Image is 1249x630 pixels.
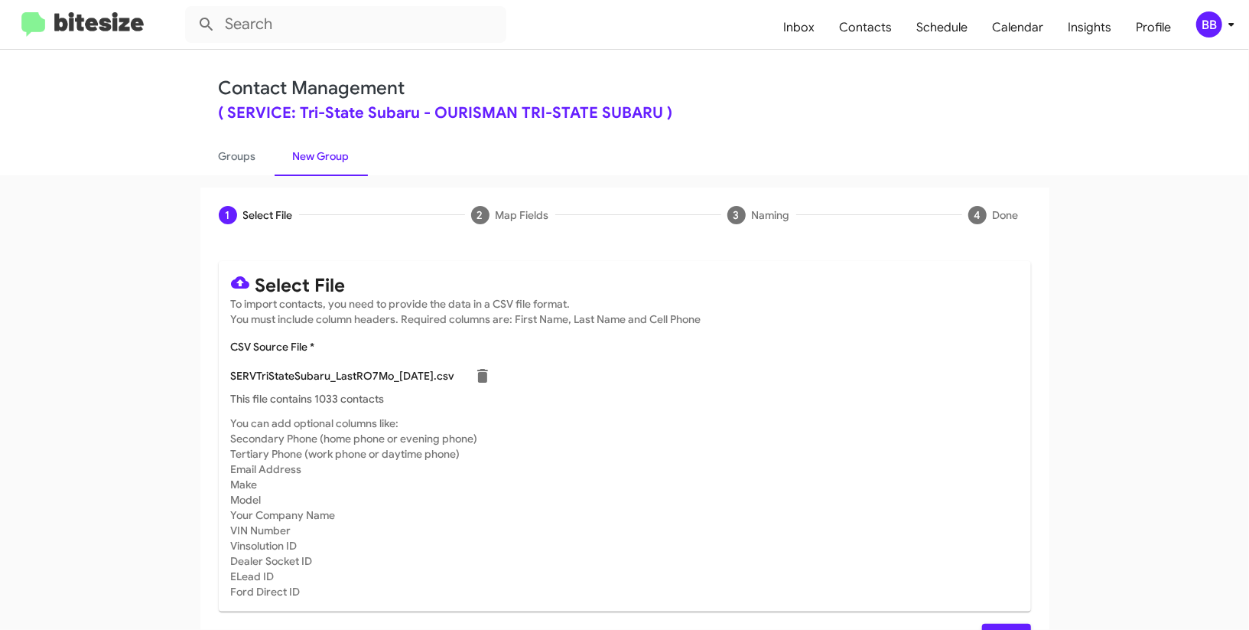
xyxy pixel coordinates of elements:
a: Calendar [980,5,1055,50]
p: SERVTriStateSubaru_LastRO7Mo_[DATE].csv [231,368,455,384]
input: Search [185,6,506,43]
a: New Group [275,136,368,176]
button: BB [1183,11,1232,38]
mat-card-subtitle: You can add optional columns like: Secondary Phone (home phone or evening phone) Tertiary Phone (... [231,416,1019,599]
a: Contact Management [219,77,405,100]
div: BB [1196,11,1222,38]
label: CSV Source File * [231,339,315,354]
p: This file contains 1033 contacts [231,391,1019,406]
a: Groups [200,136,275,176]
a: Schedule [904,5,980,50]
mat-card-subtitle: To import contacts, you need to provide the data in a CSV file format. You must include column he... [231,296,1019,327]
div: ( SERVICE: Tri-State Subaru - OURISMAN TRI-STATE SUBARU ) [219,106,1031,121]
a: Contacts [827,5,904,50]
a: Inbox [771,5,827,50]
a: Insights [1055,5,1124,50]
mat-card-title: Select File [231,273,1019,293]
a: Profile [1124,5,1183,50]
